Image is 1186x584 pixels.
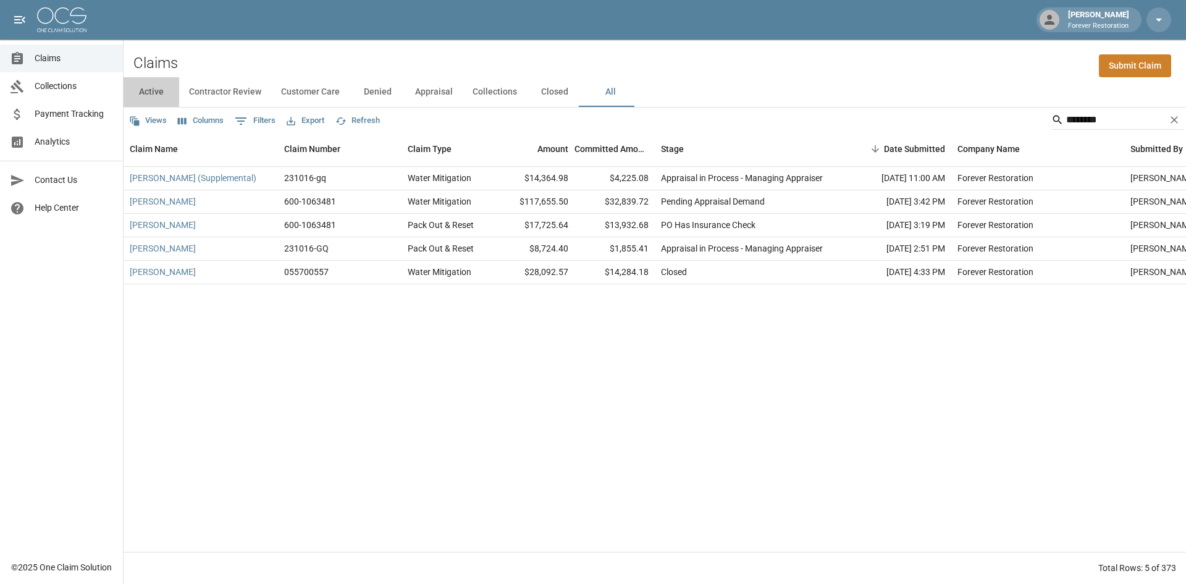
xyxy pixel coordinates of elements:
div: Water Mitigation [408,172,471,184]
div: [DATE] 3:19 PM [840,214,951,237]
button: Views [126,111,170,130]
span: Contact Us [35,174,113,187]
span: Claims [35,52,113,65]
button: Active [124,77,179,107]
div: Claim Name [124,132,278,166]
div: Claim Type [402,132,494,166]
div: $13,932.68 [574,214,655,237]
div: Total Rows: 5 of 373 [1098,562,1176,574]
a: [PERSON_NAME] [130,266,196,278]
div: 055700557 [284,266,329,278]
a: [PERSON_NAME] [130,242,196,255]
div: Claim Number [278,132,402,166]
div: Stage [661,132,684,166]
span: Help Center [35,201,113,214]
button: Sort [867,140,884,158]
div: $1,855.41 [574,237,655,261]
button: Contractor Review [179,77,271,107]
button: Appraisal [405,77,463,107]
div: Pending Appraisal Demand [661,195,765,208]
p: Forever Restoration [1068,21,1129,32]
button: Show filters [232,111,279,131]
div: Committed Amount [574,132,655,166]
div: [PERSON_NAME] [1063,9,1134,31]
div: Date Submitted [884,132,945,166]
div: Water Mitigation [408,195,471,208]
div: Pack Out & Reset [408,219,474,231]
button: Clear [1165,111,1184,129]
button: All [582,77,638,107]
div: $17,725.64 [494,214,574,237]
div: 600-1063481 [284,219,336,231]
div: © 2025 One Claim Solution [11,561,112,573]
button: Export [284,111,327,130]
div: Claim Type [408,132,452,166]
div: Forever Restoration [957,195,1033,208]
span: Payment Tracking [35,108,113,121]
div: [DATE] 11:00 AM [840,167,951,190]
div: Company Name [957,132,1020,166]
div: Forever Restoration [957,242,1033,255]
button: Refresh [332,111,383,130]
div: Pack Out & Reset [408,242,474,255]
a: [PERSON_NAME] [130,195,196,208]
div: Claim Name [130,132,178,166]
div: Claim Number [284,132,340,166]
div: [DATE] 3:42 PM [840,190,951,214]
button: Closed [527,77,582,107]
div: [DATE] 2:51 PM [840,237,951,261]
div: 600-1063481 [284,195,336,208]
div: Date Submitted [840,132,951,166]
div: dynamic tabs [124,77,1186,107]
a: [PERSON_NAME] [130,219,196,231]
div: Search [1051,110,1184,132]
a: [PERSON_NAME] (Supplemental) [130,172,256,184]
div: $32,839.72 [574,190,655,214]
div: Water Mitigation [408,266,471,278]
div: $4,225.08 [574,167,655,190]
div: 231016-GQ [284,242,329,255]
button: Collections [463,77,527,107]
a: Submit Claim [1099,54,1171,77]
img: ocs-logo-white-transparent.png [37,7,86,32]
div: Forever Restoration [957,219,1033,231]
span: Collections [35,80,113,93]
div: Appraisal in Process - Managing Appraiser [661,242,823,255]
button: Denied [350,77,405,107]
div: Company Name [951,132,1124,166]
div: Appraisal in Process - Managing Appraiser [661,172,823,184]
button: Customer Care [271,77,350,107]
div: Stage [655,132,840,166]
div: Amount [537,132,568,166]
div: Amount [494,132,574,166]
span: Analytics [35,135,113,148]
h2: Claims [133,54,178,72]
div: PO Has Insurance Check [661,219,755,231]
button: open drawer [7,7,32,32]
div: Forever Restoration [957,172,1033,184]
div: $14,284.18 [574,261,655,284]
div: Closed [661,266,687,278]
div: Submitted By [1130,132,1183,166]
button: Select columns [175,111,227,130]
div: $14,364.98 [494,167,574,190]
div: Forever Restoration [957,266,1033,278]
div: $8,724.40 [494,237,574,261]
div: [DATE] 4:33 PM [840,261,951,284]
div: $28,092.57 [494,261,574,284]
div: Committed Amount [574,132,649,166]
div: $117,655.50 [494,190,574,214]
div: 231016-gq [284,172,326,184]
